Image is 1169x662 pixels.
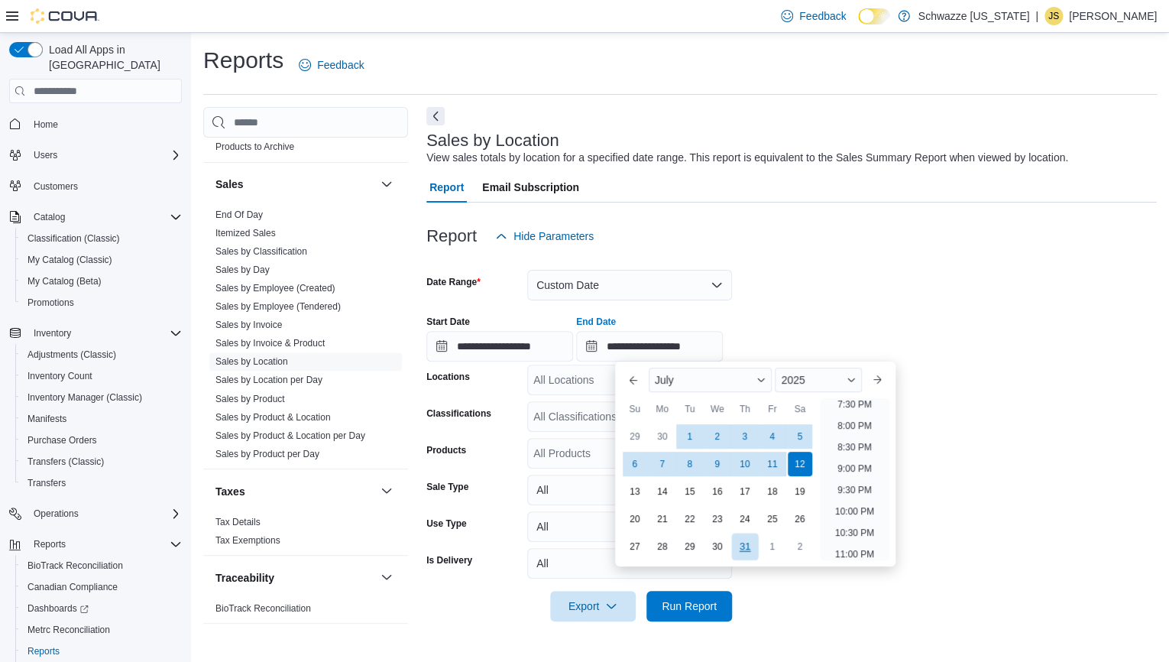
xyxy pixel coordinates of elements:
a: Promotions [21,294,80,312]
button: Taxes [377,482,396,500]
button: Inventory [28,324,77,342]
a: Reports [21,642,66,660]
a: End Of Day [215,209,263,220]
input: Press the down key to open a popover containing a calendar. [426,331,573,362]
span: Canadian Compliance [21,578,182,596]
button: Hide Parameters [489,221,600,251]
label: Classifications [426,407,491,420]
a: Canadian Compliance [21,578,124,596]
div: day-19 [788,479,812,504]
span: Canadian Compliance [28,581,118,593]
div: day-17 [733,479,757,504]
div: Justine Sanchez [1044,7,1063,25]
span: Transfers (Classic) [21,453,182,471]
span: Inventory [34,327,71,339]
div: day-9 [705,452,730,476]
span: Inventory Count [28,370,92,382]
a: Sales by Invoice & Product [215,338,325,349]
button: Operations [3,503,188,524]
button: Reports [3,534,188,555]
button: Catalog [3,206,188,228]
p: | [1035,7,1038,25]
div: day-10 [733,452,757,476]
div: day-2 [788,534,812,559]
button: BioTrack Reconciliation [15,555,188,576]
span: Metrc Reconciliation [28,624,110,636]
p: Schwazze [US_STATE] [918,7,1029,25]
button: My Catalog (Classic) [15,249,188,271]
h3: Taxes [215,483,245,498]
button: All [527,511,732,542]
button: All [527,548,732,579]
div: We [705,397,730,421]
div: day-12 [788,452,812,476]
button: Customers [3,175,188,197]
a: Manifests [21,410,73,428]
button: Reports [15,641,188,662]
button: Traceability [377,568,396,586]
span: Reports [28,645,60,657]
span: Customers [28,177,182,196]
span: My Catalog (Beta) [21,272,182,290]
h3: Sales [215,177,244,192]
span: Inventory Count [21,367,182,385]
span: My Catalog (Classic) [21,251,182,269]
div: day-15 [678,479,702,504]
span: Sales by Employee (Tendered) [215,300,341,313]
div: day-30 [650,424,675,449]
span: Transfers [21,474,182,492]
a: Sales by Invoice [215,320,282,330]
a: Sales by Product [215,393,285,404]
div: day-14 [650,479,675,504]
button: Inventory Manager (Classic) [15,387,188,408]
div: day-26 [788,507,812,531]
button: My Catalog (Beta) [15,271,188,292]
button: Custom Date [527,270,732,300]
button: Run Report [646,591,732,621]
button: All [527,475,732,505]
a: Feedback [293,50,370,80]
span: Feedback [317,57,364,73]
span: Sales by Product [215,392,285,404]
div: day-13 [623,479,647,504]
div: day-2 [705,424,730,449]
div: day-3 [733,424,757,449]
label: Sale Type [426,481,468,493]
span: JS [1048,7,1059,25]
div: day-30 [705,534,730,559]
span: Feedback [799,8,846,24]
span: Home [28,114,182,133]
a: Customers [28,177,84,196]
span: 2025 [781,374,805,386]
span: Classification (Classic) [21,229,182,248]
button: Classification (Classic) [15,228,188,249]
h1: Reports [203,45,283,76]
span: Tax Exemptions [215,534,280,546]
span: Dashboards [28,602,89,615]
div: day-6 [623,452,647,476]
span: My Catalog (Classic) [28,254,112,266]
span: Metrc Reconciliation [21,621,182,639]
span: Manifests [28,413,66,425]
button: Next month [865,368,889,392]
ul: Time [820,398,889,560]
a: Sales by Employee (Tendered) [215,301,341,312]
button: Taxes [215,483,374,498]
a: Inventory Manager (Classic) [21,388,148,407]
button: Canadian Compliance [15,576,188,598]
span: Sales by Classification [215,245,307,258]
span: BioTrack Reconciliation [21,557,182,575]
span: Reports [21,642,182,660]
span: Customers [34,180,78,193]
button: Sales [377,175,396,193]
li: 8:30 PM [831,438,878,456]
div: day-20 [623,507,647,531]
a: Adjustments (Classic) [21,346,122,364]
a: Metrc Reconciliation [21,621,116,639]
li: 8:00 PM [831,417,878,435]
div: day-8 [678,452,702,476]
button: Export [550,591,636,621]
div: day-1 [760,534,785,559]
span: Inventory Manager (Classic) [21,388,182,407]
span: Transfers (Classic) [28,456,104,468]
